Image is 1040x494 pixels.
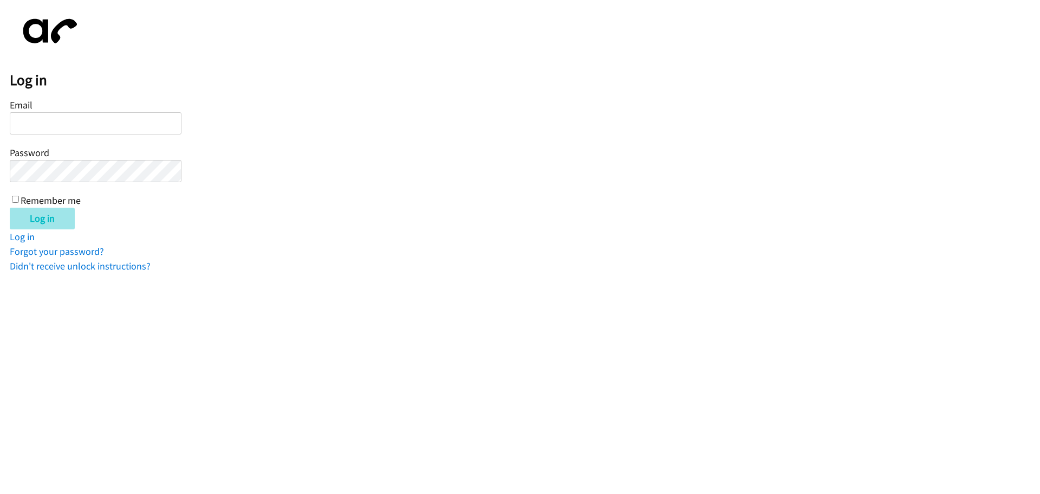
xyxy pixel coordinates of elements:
label: Email [10,99,32,111]
img: aphone-8a226864a2ddd6a5e75d1ebefc011f4aa8f32683c2d82f3fb0802fe031f96514.svg [10,10,86,53]
a: Didn't receive unlock instructions? [10,260,151,272]
label: Remember me [21,194,81,207]
label: Password [10,146,49,159]
h2: Log in [10,71,1040,89]
a: Log in [10,230,35,243]
a: Forgot your password? [10,245,104,258]
input: Log in [10,208,75,229]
